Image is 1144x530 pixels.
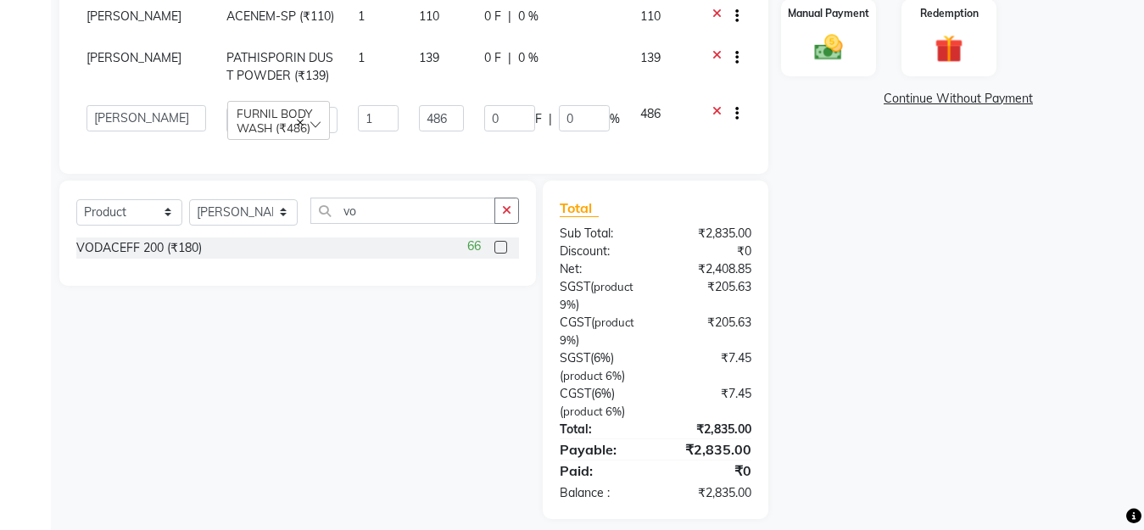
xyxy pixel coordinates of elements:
span: 1 [358,50,365,65]
span: [PERSON_NAME] [86,50,181,65]
a: Continue Without Payment [784,90,1132,108]
span: 0 % [518,8,539,25]
span: % [610,110,620,128]
span: 9% [560,333,576,347]
span: 0 % [518,49,539,67]
div: ( ) [547,278,656,314]
span: 9% [560,298,576,311]
div: ₹205.63 [656,314,764,349]
span: product [594,315,634,329]
span: CGST(6%) [560,386,615,401]
div: ₹0 [656,460,764,481]
div: ₹7.45 [656,349,764,385]
div: Paid: [547,460,656,481]
div: ₹2,835.00 [656,439,764,460]
span: 110 [640,8,661,24]
span: 139 [419,50,439,65]
span: SGST [560,279,590,294]
span: 0 F [484,49,501,67]
div: ₹2,408.85 [656,260,764,278]
span: Total [560,199,599,217]
span: 6% [605,404,622,418]
label: Redemption [920,6,979,21]
span: PATHISPORIN DUST POWDER (₹139) [226,50,333,83]
span: 1 [358,8,365,24]
span: | [508,8,511,25]
div: Discount: [547,243,656,260]
div: ₹2,835.00 [656,421,764,438]
img: _gift.svg [926,31,972,66]
div: ( ) [547,349,656,385]
span: 0 F [484,8,501,25]
span: | [508,49,511,67]
div: Payable: [547,439,656,460]
div: ₹2,835.00 [656,225,764,243]
div: Net: [547,260,656,278]
span: 6% [605,369,622,382]
div: ( ) [547,314,656,349]
span: F [535,110,542,128]
div: Total: [547,421,656,438]
div: VODACEFF 200 (₹180) [76,239,202,257]
span: 66 [467,237,481,255]
div: ₹205.63 [656,278,764,314]
span: 486 [640,106,661,121]
span: 110 [419,8,439,24]
div: Balance : [547,484,656,502]
div: ₹0 [656,243,764,260]
span: FURNIL BODY WASH (₹486) [237,106,312,135]
div: ₹2,835.00 [656,484,764,502]
input: Search or Scan [310,198,495,224]
div: ( ) [547,385,656,421]
span: SGST(6%) [560,350,614,365]
span: ACENEM-SP (₹110) [226,8,334,24]
span: product [563,369,603,382]
div: Sub Total: [547,225,656,243]
span: 139 [640,50,661,65]
span: product [594,280,633,293]
span: product [563,404,603,418]
img: _cash.svg [806,31,851,64]
label: Manual Payment [788,6,869,21]
div: ₹7.45 [656,385,764,421]
span: | [549,110,552,128]
span: CGST [560,315,591,330]
span: [PERSON_NAME] [86,8,181,24]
